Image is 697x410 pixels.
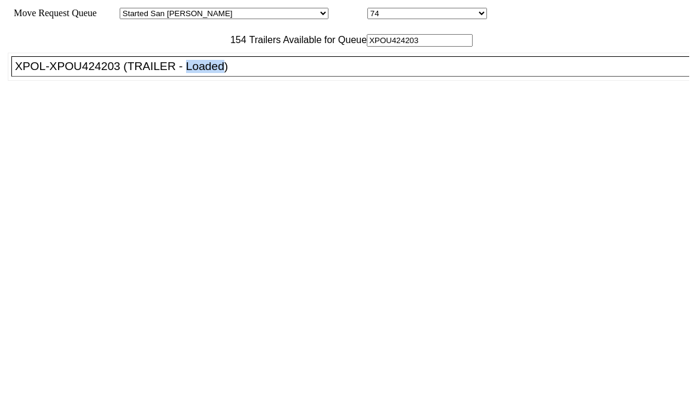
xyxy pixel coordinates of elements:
[224,35,246,45] span: 154
[367,34,473,47] input: Filter Available Trailers
[15,60,696,73] div: XPOL-XPOU424203 (TRAILER - Loaded)
[8,8,97,18] span: Move Request Queue
[331,8,365,18] span: Location
[246,35,367,45] span: Trailers Available for Queue
[99,8,117,18] span: Area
